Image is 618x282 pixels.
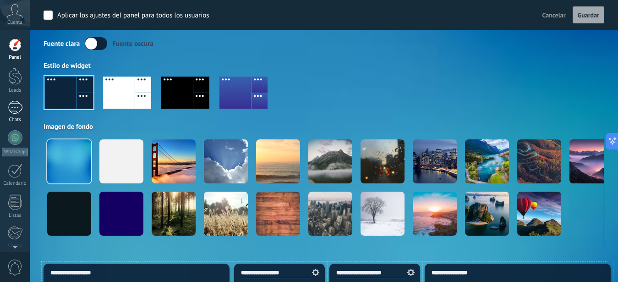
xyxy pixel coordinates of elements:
[44,61,604,70] div: Estilo de widget
[44,122,604,131] div: Imagen de fondo
[578,12,599,18] span: Guardar
[57,11,209,20] div: Aplicar los ajustes del panel para todos los usuarios
[2,117,28,123] div: Chats
[542,11,566,19] span: Cancelar
[2,148,28,156] div: WhatsApp
[2,55,28,61] div: Panel
[112,39,153,48] div: Fuente oscura
[2,213,28,219] div: Listas
[2,88,28,94] div: Leads
[7,20,22,26] span: Cuenta
[2,181,28,187] div: Calendario
[44,39,80,48] div: Fuente clara
[539,8,569,22] button: Cancelar
[573,6,604,24] button: Guardar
